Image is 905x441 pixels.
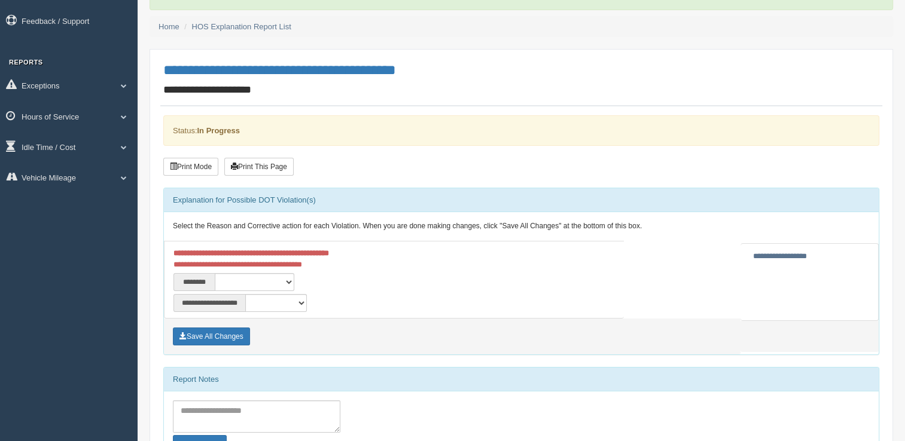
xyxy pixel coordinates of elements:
[192,22,291,31] a: HOS Explanation Report List
[224,158,294,176] button: Print This Page
[163,158,218,176] button: Print Mode
[173,327,250,345] button: Save
[164,367,879,391] div: Report Notes
[164,188,879,212] div: Explanation for Possible DOT Violation(s)
[164,212,879,241] div: Select the Reason and Corrective action for each Violation. When you are done making changes, cli...
[163,115,879,146] div: Status:
[197,126,240,135] strong: In Progress
[159,22,179,31] a: Home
